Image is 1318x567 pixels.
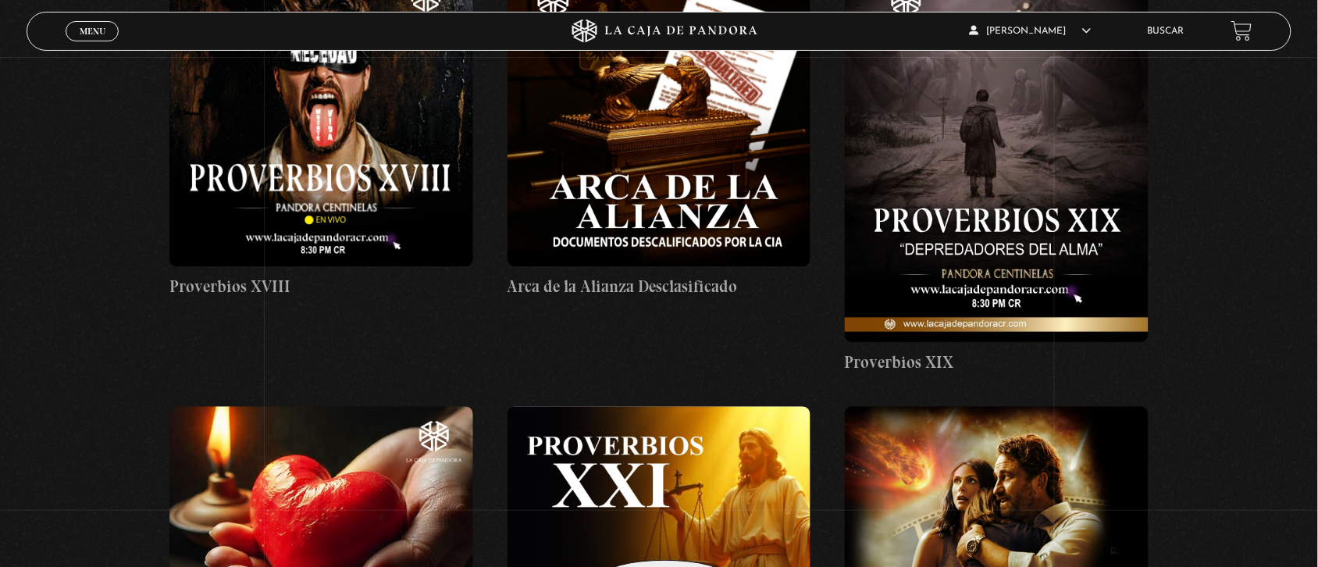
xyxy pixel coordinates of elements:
span: Cerrar [74,39,111,50]
a: View your shopping cart [1231,20,1252,41]
a: Buscar [1148,27,1184,36]
span: Menu [80,27,105,36]
span: [PERSON_NAME] [970,27,1092,36]
h4: Proverbios XVIII [169,274,473,299]
h4: Proverbios XIX [845,350,1149,375]
h4: Arca de la Alianza Desclasificado [508,274,811,299]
